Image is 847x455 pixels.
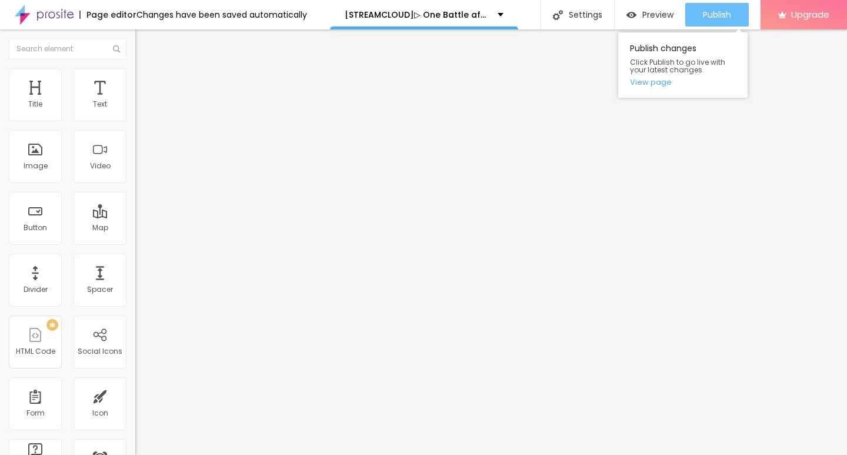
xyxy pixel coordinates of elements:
[553,10,563,20] img: Icone
[136,11,307,19] div: Changes have been saved automatically
[78,347,122,356] div: Social Icons
[626,10,636,20] img: view-1.svg
[24,224,47,232] div: Button
[79,11,136,19] div: Page editor
[92,224,108,232] div: Map
[24,162,48,170] div: Image
[642,10,673,19] span: Preview
[24,285,48,294] div: Divider
[630,78,736,86] a: View page
[113,45,120,52] img: Icone
[87,285,113,294] div: Spacer
[26,409,45,417] div: Form
[630,58,736,74] span: Click Publish to go live with your latest changes.
[345,11,489,19] p: [STREAMCLOUD]▷ One Battle after another [PERSON_NAME] Film 2025 Deutsch
[28,100,42,108] div: Title
[685,3,749,26] button: Publish
[92,409,108,417] div: Icon
[703,10,731,19] span: Publish
[93,100,107,108] div: Text
[9,38,126,59] input: Search element
[16,347,55,356] div: HTML Code
[618,32,748,98] div: Publish changes
[791,9,829,19] span: Upgrade
[135,29,847,455] iframe: Editor
[615,3,685,26] button: Preview
[90,162,111,170] div: Video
